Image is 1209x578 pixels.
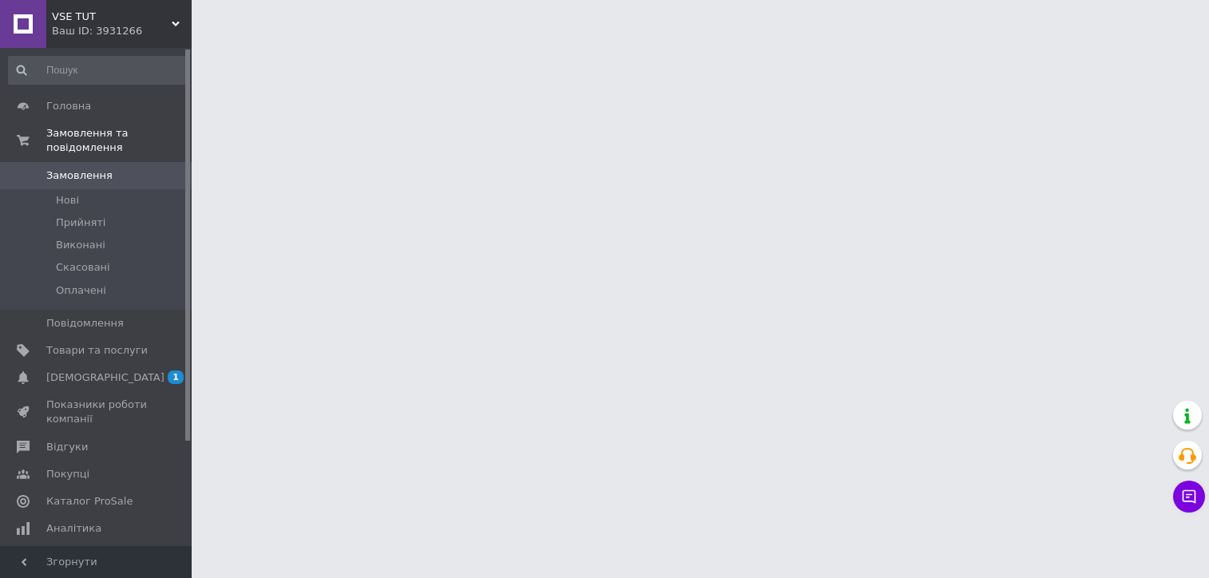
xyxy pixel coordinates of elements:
[46,467,89,481] span: Покупці
[46,521,101,536] span: Аналітика
[46,370,165,385] span: [DEMOGRAPHIC_DATA]
[1173,481,1205,513] button: Чат з покупцем
[56,193,79,208] span: Нові
[168,370,184,384] span: 1
[46,440,88,454] span: Відгуки
[52,10,172,24] span: VSE TUT
[46,343,148,358] span: Товари та послуги
[46,398,148,426] span: Показники роботи компанії
[46,316,124,331] span: Повідомлення
[46,126,192,155] span: Замовлення та повідомлення
[46,494,133,509] span: Каталог ProSale
[52,24,192,38] div: Ваш ID: 3931266
[56,260,110,275] span: Скасовані
[56,283,106,298] span: Оплачені
[8,56,188,85] input: Пошук
[46,99,91,113] span: Головна
[56,216,105,230] span: Прийняті
[46,168,113,183] span: Замовлення
[56,238,105,252] span: Виконані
